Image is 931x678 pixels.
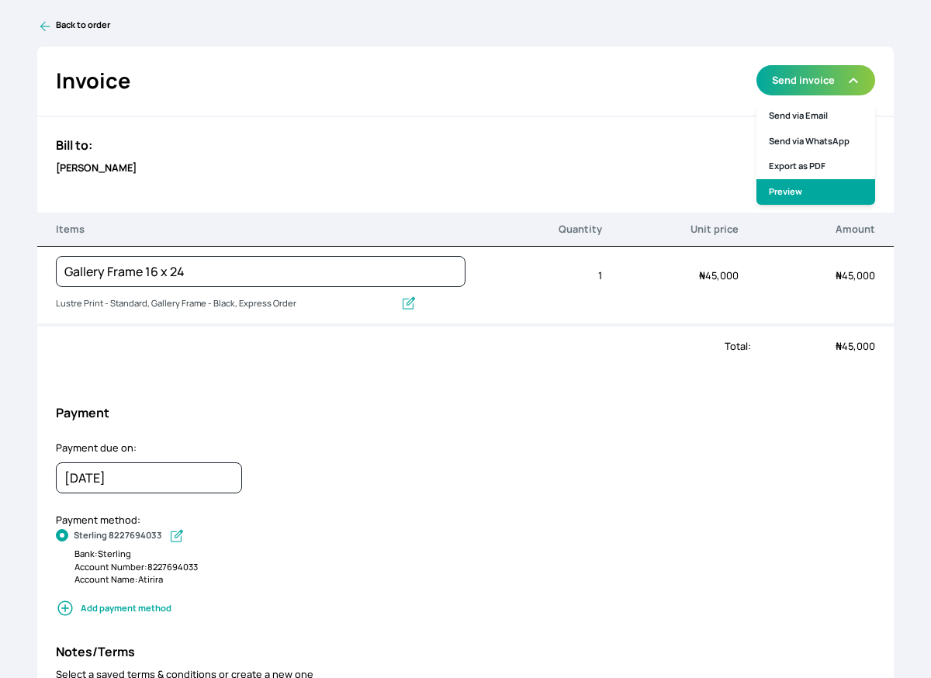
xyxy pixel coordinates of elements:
div: Account Number: 8227694033 [74,561,875,574]
p: Items [56,222,465,237]
span: 45,000 [836,268,875,282]
div: Account Name: Atirira [74,573,875,586]
span: Add payment method [56,599,875,617]
b: Sterling 8227694033 [74,529,162,545]
span: 45,000 [699,268,739,282]
span: ₦ [699,268,705,282]
a: Preview [756,179,875,205]
p: Amount [739,222,875,237]
div: Total: [37,339,751,354]
label: Payment due on: [56,441,137,455]
span: 45,000 [836,339,875,353]
span: ₦ [836,339,842,353]
h3: Bill to: [56,136,875,154]
input: Add description [56,294,394,314]
h3: Payment [56,403,875,422]
button: Send invoice [756,65,875,95]
div: Bank: Sterling [74,548,875,561]
label: Payment method: [56,513,140,527]
a: Send via WhatsApp [756,129,875,154]
a: Back to order [37,19,894,34]
p: Unit price [602,222,739,237]
b: [PERSON_NAME] [56,161,137,175]
a: Export as PDF [756,154,875,179]
h3: Notes/Terms [56,642,875,661]
a: Send via Email [756,103,875,129]
span: ₦ [836,268,842,282]
div: 1 [465,259,602,292]
p: Quantity [465,222,602,237]
h2: Invoice [56,65,130,97]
